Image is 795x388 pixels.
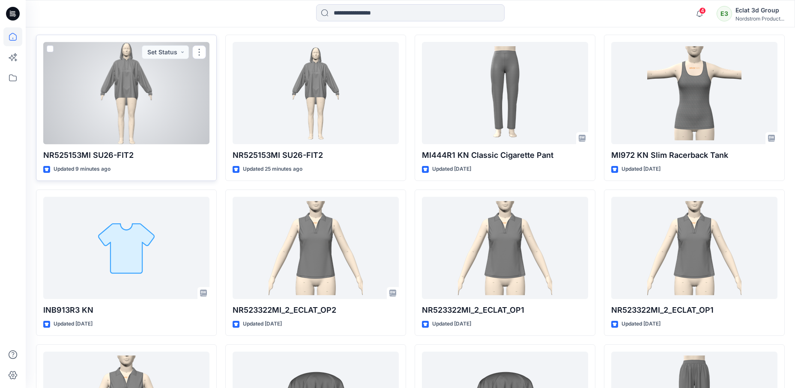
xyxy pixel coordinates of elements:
a: NR523322MI_2_ECLAT_OP1 [422,197,588,299]
p: Updated [DATE] [243,320,282,329]
p: MI972 KN Slim Racerback Tank [611,149,777,161]
a: MI444R1 KN Classic Cigarette Pant [422,42,588,144]
p: MI444R1 KN Classic Cigarette Pant [422,149,588,161]
p: Updated [DATE] [622,165,661,174]
a: NR523322MI_2_ECLAT_OP1 [611,197,777,299]
a: MI972 KN Slim Racerback Tank [611,42,777,144]
div: Eclat 3d Group [735,5,784,15]
p: NR523322MI_2_ECLAT_OP2 [233,304,399,316]
a: NR525153MI SU26-FIT2 [233,42,399,144]
p: Updated [DATE] [432,320,471,329]
span: 4 [699,7,706,14]
p: Updated 25 minutes ago [243,165,302,174]
a: NR523322MI_2_ECLAT_OP2 [233,197,399,299]
p: NR525153MI SU26-FIT2 [43,149,209,161]
p: Updated [DATE] [622,320,661,329]
p: Updated [DATE] [54,320,93,329]
div: E3 [717,6,732,21]
a: NR525153MI SU26-FIT2 [43,42,209,144]
p: INB913R3 KN [43,304,209,316]
p: NR523322MI_2_ECLAT_OP1 [611,304,777,316]
div: Nordstrom Product... [735,15,784,22]
p: Updated 9 minutes ago [54,165,111,174]
p: NR523322MI_2_ECLAT_OP1 [422,304,588,316]
p: Updated [DATE] [432,165,471,174]
p: NR525153MI SU26-FIT2 [233,149,399,161]
a: INB913R3 KN [43,197,209,299]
